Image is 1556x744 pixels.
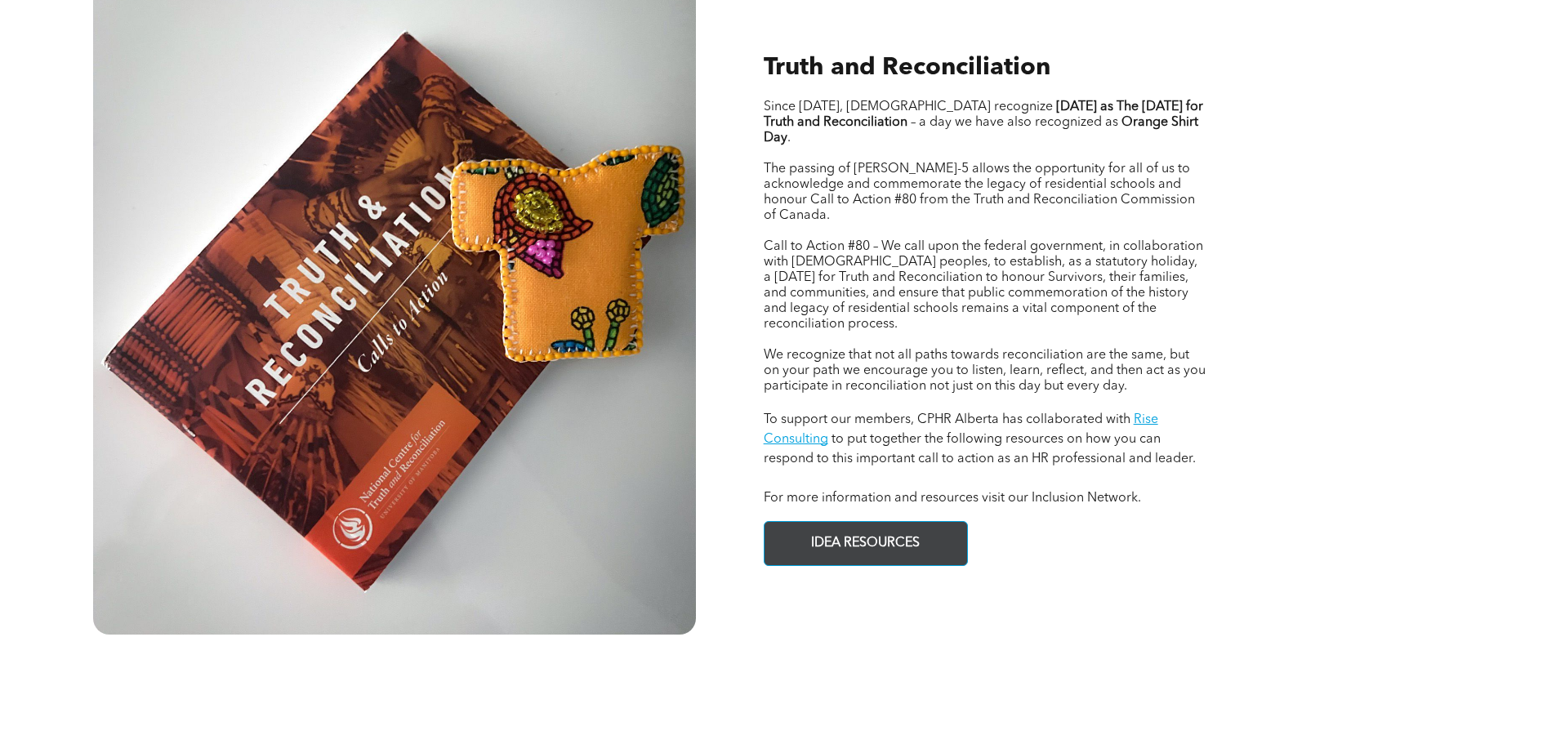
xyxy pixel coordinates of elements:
[764,100,1053,114] span: Since [DATE], [DEMOGRAPHIC_DATA] recognize
[911,116,1118,129] span: – a day we have also recognized as
[764,56,1050,80] span: Truth and Reconciliation
[764,116,1198,145] strong: Orange Shirt Day
[764,163,1195,222] span: The passing of [PERSON_NAME]-5 allows the opportunity for all of us to acknowledge and commemorat...
[764,433,1196,466] span: to put together the following resources on how you can respond to this important call to action a...
[805,528,925,559] span: IDEA RESOURCES
[764,349,1206,393] span: We recognize that not all paths towards reconciliation are the same, but on your path we encourag...
[787,131,791,145] span: .
[764,240,1203,331] span: Call to Action #80 – We call upon the federal government, in collaboration with [DEMOGRAPHIC_DATA...
[764,413,1130,426] span: To support our members, CPHR Alberta has collaborated with
[764,521,968,566] a: IDEA RESOURCES
[764,492,1141,505] span: For more information and resources visit our Inclusion Network.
